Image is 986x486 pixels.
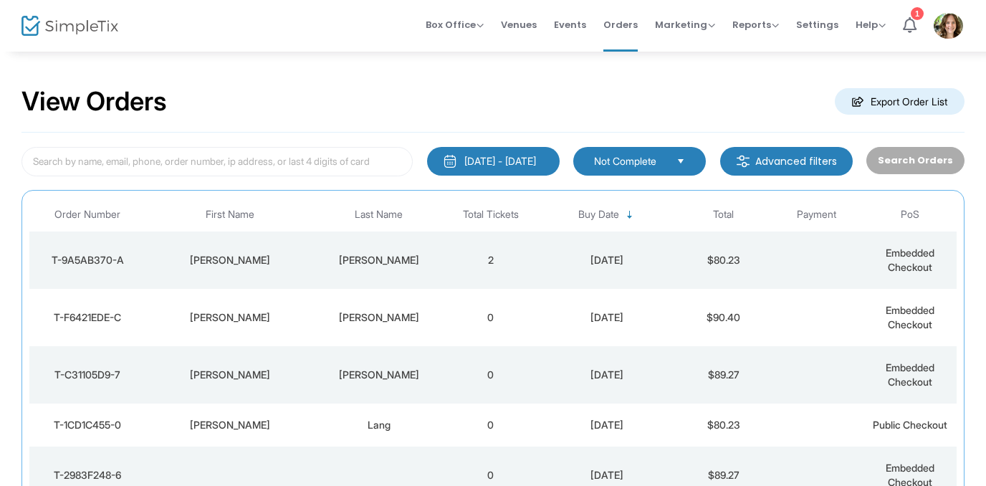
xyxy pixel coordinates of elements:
[444,404,537,447] td: 0
[677,289,770,346] td: $90.40
[21,147,413,176] input: Search by name, email, phone, order number, ip address, or last 4 digits of card
[54,209,120,221] span: Order Number
[426,18,484,32] span: Box Office
[33,253,143,267] div: T-9A5AB370-A
[603,6,638,43] span: Orders
[150,368,310,382] div: Rachel
[444,232,537,289] td: 2
[873,419,947,431] span: Public Checkout
[886,304,934,330] span: Embedded Checkout
[206,209,254,221] span: First Name
[541,310,674,325] div: 2025-08-22
[317,418,441,432] div: Lang
[886,361,934,388] span: Embedded Checkout
[501,6,537,43] span: Venues
[427,147,560,176] button: [DATE] - [DATE]
[317,368,441,382] div: Stephenson
[594,154,665,168] span: Not Complete
[677,346,770,404] td: $89.27
[33,418,143,432] div: T-1CD1C455-0
[796,6,838,43] span: Settings
[444,346,537,404] td: 0
[554,6,586,43] span: Events
[578,209,619,221] span: Buy Date
[677,232,770,289] td: $80.23
[911,7,924,20] div: 1
[317,253,441,267] div: Sanderson
[464,154,536,168] div: [DATE] - [DATE]
[671,153,691,169] button: Select
[835,88,965,115] m-button: Export Order List
[150,253,310,267] div: Diane
[444,198,537,232] th: Total Tickets
[317,310,441,325] div: Arney
[886,247,934,273] span: Embedded Checkout
[732,18,779,32] span: Reports
[677,404,770,447] td: $80.23
[797,209,836,221] span: Payment
[856,18,886,32] span: Help
[720,147,853,176] m-button: Advanced filters
[355,209,403,221] span: Last Name
[655,18,715,32] span: Marketing
[444,289,537,346] td: 0
[150,418,310,432] div: Evelyn
[677,198,770,232] th: Total
[624,209,636,221] span: Sortable
[541,253,674,267] div: 2025-08-22
[541,368,674,382] div: 2025-08-22
[21,86,167,118] h2: View Orders
[541,468,674,482] div: 2025-08-22
[33,310,143,325] div: T-F6421EDE-C
[736,154,750,168] img: filter
[33,368,143,382] div: T-C31105D9-7
[541,418,674,432] div: 2025-08-22
[33,468,143,482] div: T-2983F248-6
[150,310,310,325] div: Wanda
[443,154,457,168] img: monthly
[901,209,919,221] span: PoS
